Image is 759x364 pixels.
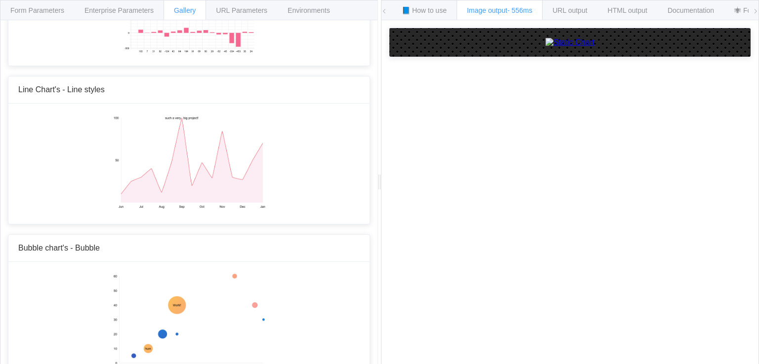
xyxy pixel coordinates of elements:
span: Environments [288,6,330,14]
span: 📘 How to use [402,6,447,14]
img: Static chart exemple [112,113,266,212]
span: Enterprise Parameters [84,6,154,14]
span: Line Chart's - Line styles [18,85,105,94]
a: Static Chart [399,38,741,47]
span: URL output [552,6,587,14]
span: Gallery [174,6,196,14]
span: HTML output [608,6,647,14]
span: Image output [467,6,532,14]
span: Documentation [668,6,714,14]
span: - 556ms [507,6,533,14]
img: Static Chart [546,38,595,47]
span: Bubble chart's - Bubble [18,244,100,252]
span: Form Parameters [10,6,64,14]
span: URL Parameters [216,6,267,14]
